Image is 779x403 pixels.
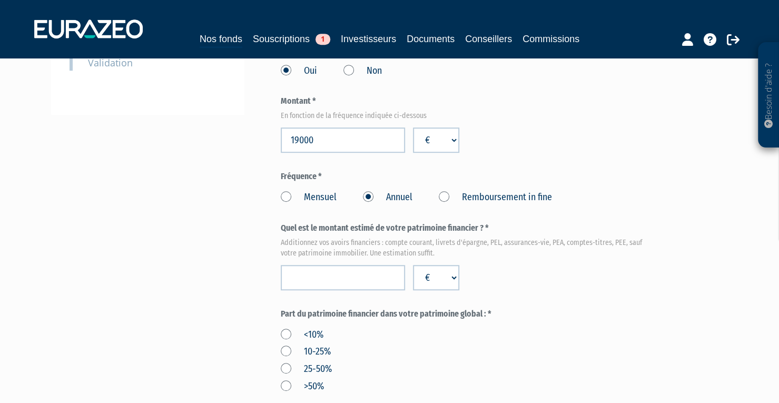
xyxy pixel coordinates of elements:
[281,345,331,359] label: 10-25%
[200,32,242,48] a: Nos fonds
[281,191,337,204] label: Mensuel
[315,34,330,45] span: 1
[253,32,330,46] a: Souscriptions1
[439,191,552,204] label: Remboursement in fine
[281,222,654,255] label: Quel est le montant estimé de votre patrimoine financier ? *
[281,328,323,342] label: <10%
[281,64,317,78] label: Oui
[281,308,654,320] label: Part du patrimoine financier dans votre patrimoine global : *
[522,32,579,46] a: Commissions
[763,48,775,143] p: Besoin d'aide ?
[407,32,455,46] a: Documents
[281,111,654,121] em: En fonction de la fréquence indiquée ci-dessous
[34,19,143,38] img: 1732889491-logotype_eurazeo_blanc_rvb.png
[363,191,412,204] label: Annuel
[281,380,324,394] label: >50%
[281,362,332,376] label: 25-50%
[281,171,654,183] label: Fréquence *
[343,64,382,78] label: Non
[281,95,654,118] label: Montant *
[341,32,396,46] a: Investisseurs
[465,32,512,46] a: Conseillers
[281,238,654,259] em: Additionnez vos avoirs financiers : compte courant, livrets d'épargne, PEL, assurances-vie, PEA, ...
[88,56,133,69] small: Validation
